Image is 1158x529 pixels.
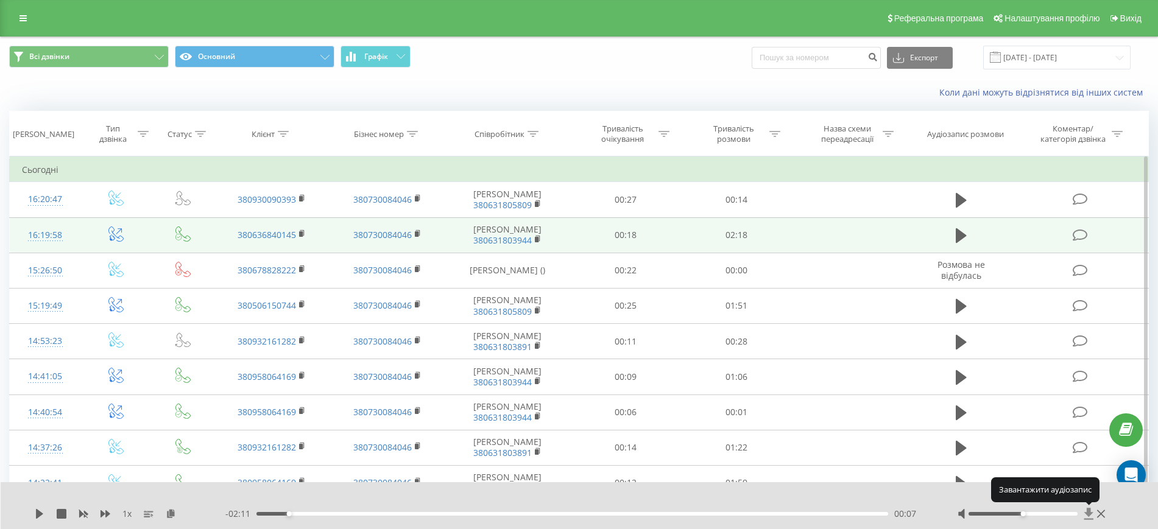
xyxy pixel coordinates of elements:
button: Всі дзвінки [9,46,169,68]
td: 00:25 [570,288,682,323]
td: [PERSON_NAME] [445,182,570,217]
a: 380678828222 [238,264,296,276]
a: 380631805809 [473,199,532,211]
div: Accessibility label [286,511,291,516]
span: Всі дзвінки [29,52,69,61]
a: 380631803944 [473,376,532,388]
span: Розмова не відбулась [937,259,985,281]
a: 380730084046 [353,264,412,276]
div: Співробітник [475,129,524,139]
td: 00:11 [570,324,682,359]
a: 380631803891 [473,341,532,352]
div: Завантажити аудіозапис [991,477,1100,502]
span: Графік [364,52,388,61]
div: Статус [168,129,192,139]
div: Аудіозапис розмови [927,129,1004,139]
div: Назва схеми переадресації [814,124,880,144]
td: 00:14 [570,430,682,465]
div: 15:19:49 [22,294,68,318]
a: 380958064169 [238,371,296,382]
td: 00:14 [681,182,793,217]
td: 01:22 [681,430,793,465]
a: 380730084046 [353,406,412,418]
div: [PERSON_NAME] [13,129,74,139]
div: Коментар/категорія дзвінка [1037,124,1109,144]
td: [PERSON_NAME] [445,217,570,253]
a: 380506150744 [238,300,296,311]
a: 380730084046 [353,441,412,453]
td: 00:18 [570,217,682,253]
td: [PERSON_NAME] [445,288,570,323]
a: 380730084046 [353,477,412,488]
td: 00:28 [681,324,793,359]
span: 00:07 [894,508,916,520]
span: Вихід [1120,13,1142,23]
a: 380932161282 [238,335,296,347]
td: 00:06 [570,394,682,430]
a: 380730084046 [353,229,412,240]
span: - 02:11 [225,508,256,520]
a: Коли дані можуть відрізнятися вiд інших систем [939,86,1149,98]
a: 380631803891 [473,447,532,458]
td: 00:01 [681,394,793,430]
td: 00:09 [570,359,682,394]
td: [PERSON_NAME] [445,394,570,430]
td: [PERSON_NAME] [445,465,570,500]
td: [PERSON_NAME] () [445,253,570,288]
a: 380958064169 [238,406,296,418]
div: 14:40:54 [22,401,68,424]
div: 14:37:26 [22,436,68,460]
a: 380631803944 [473,412,532,423]
button: Графік [341,46,411,68]
div: Open Intercom Messenger [1117,460,1146,489]
td: 01:59 [681,465,793,500]
td: 00:22 [570,253,682,288]
a: 380730084046 [353,335,412,347]
a: 380636840145 [238,229,296,240]
div: 15:26:50 [22,259,68,282]
td: 00:12 [570,465,682,500]
div: Тривалість очікування [590,124,655,144]
div: 14:41:05 [22,365,68,388]
div: Accessibility label [1021,511,1026,516]
a: 380730084046 [353,194,412,205]
input: Пошук за номером [752,47,881,69]
td: 00:27 [570,182,682,217]
a: 380730084046 [353,300,412,311]
td: 01:51 [681,288,793,323]
td: [PERSON_NAME] [445,359,570,394]
div: Бізнес номер [354,129,404,139]
div: 16:19:58 [22,223,68,247]
td: [PERSON_NAME] [445,430,570,465]
div: 14:53:23 [22,329,68,353]
span: Реферальна програма [894,13,984,23]
div: Клієнт [252,129,275,139]
a: 380631803944 [473,234,532,246]
button: Основний [175,46,334,68]
a: 380730084046 [353,371,412,382]
td: 01:06 [681,359,793,394]
a: 380631805809 [473,306,532,317]
button: Експорт [887,47,953,69]
div: 16:20:47 [22,187,68,211]
span: Налаштування профілю [1004,13,1100,23]
td: Сьогодні [10,158,1149,182]
td: 02:18 [681,217,793,253]
div: Тривалість розмови [701,124,766,144]
a: 380932161282 [238,441,296,453]
a: 380958064169 [238,477,296,488]
div: 14:22:41 [22,471,68,495]
a: 380930090393 [238,194,296,205]
td: 00:00 [681,253,793,288]
div: Тип дзвінка [91,124,135,144]
span: 1 x [122,508,132,520]
td: [PERSON_NAME] [445,324,570,359]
